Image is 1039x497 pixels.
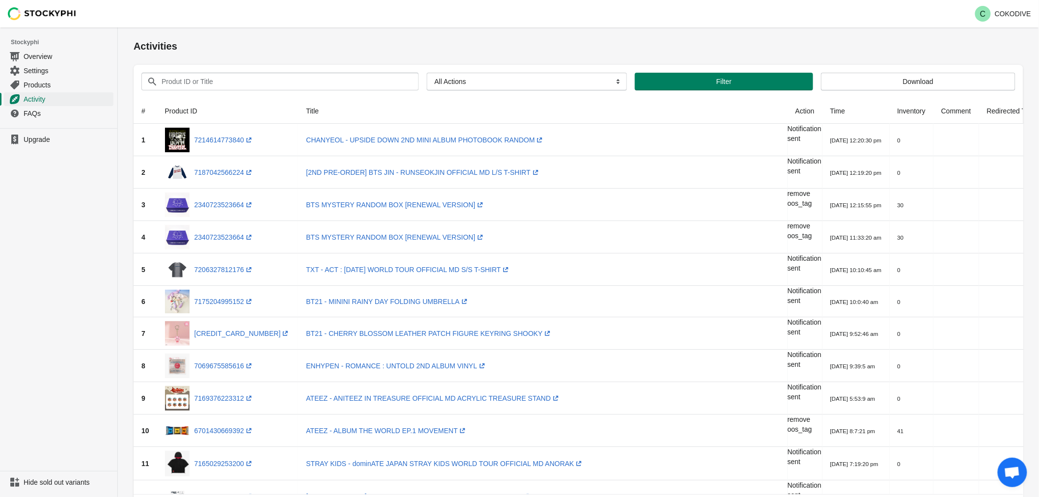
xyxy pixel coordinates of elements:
[995,10,1031,18] p: COKODIVE
[898,461,901,467] small: 0
[165,418,190,443] img: pr-apple-music-album-ateez-the-world-ep-1-movement-30135988944976.jpg
[141,168,145,176] span: 2
[306,201,485,209] a: BTS MYSTERY RANDOM BOX [RENEWAL VERSION](opens a new window)
[830,169,882,176] small: [DATE] 12:19:20 pm
[306,362,487,370] a: ENHYPEN - ROMANCE : UNTOLD 2ND ALBUM VINYL(opens a new window)
[890,98,934,124] th: Inventory
[141,233,145,241] span: 4
[134,39,1023,53] h1: Activities
[306,394,560,402] a: ATEEZ - ANITEEZ IN TREASURE OFFICIAL MD ACRYLIC TREASURE STAND(opens a new window)
[4,92,113,106] a: Activity
[898,267,901,273] small: 0
[830,267,882,273] small: [DATE] 10:10:45 am
[141,201,145,209] span: 3
[979,98,1037,124] th: Redirected To
[165,193,190,217] img: cokodive-rm-s-bts-mystery-random-box-renewal-version-13350300647504.jpg
[830,428,875,434] small: [DATE] 8:7:21 pm
[788,318,821,336] span: Notification sent
[141,330,145,337] span: 7
[975,6,991,22] span: Avatar with initials C
[24,94,111,104] span: Activity
[898,234,904,241] small: 30
[822,98,890,124] th: Time
[971,4,1035,24] button: Avatar with initials CCOKODIVE
[165,321,190,346] img: SHOOKY_f048c146-443d-454a-a32b-0de16c2ced26.jpg
[141,460,149,468] span: 11
[788,351,821,368] span: Notification sent
[635,73,813,90] button: Filter
[141,266,145,274] span: 5
[788,125,821,142] span: Notification sent
[194,201,254,209] a: 2340723523664(opens a new window)
[194,394,254,402] a: 7169376223312(opens a new window)
[194,362,254,370] a: 7069675585616(opens a new window)
[24,52,111,61] span: Overview
[821,73,1015,90] button: Download
[830,461,878,467] small: [DATE] 7:19:20 pm
[4,133,113,146] a: Upgrade
[980,10,986,18] text: C
[788,222,812,240] span: remove oos_tag
[788,287,821,304] span: Notification sent
[898,137,901,143] small: 0
[165,160,190,185] img: LS_T-SHIRT_33b8a139-47a7-474f-84fd-565a20b745e4.png
[157,98,299,124] th: Product ID
[898,169,901,176] small: 0
[4,475,113,489] a: Hide sold out variants
[11,37,117,47] span: Stockyphi
[141,298,145,305] span: 6
[306,233,485,241] a: BTS MYSTERY RANDOM BOX [RENEWAL VERSION](opens a new window)
[788,157,821,175] span: Notification sent
[306,136,545,144] a: CHANYEOL - UPSIDE DOWN 2ND MINI ALBUM PHOTOBOOK RANDOM(opens a new window)
[24,80,111,90] span: Products
[165,225,190,249] img: cokodive-rm-s-bts-mystery-random-box-renewal-version-13350300647504.jpg
[194,233,254,241] a: 2340723523664(opens a new window)
[165,451,190,476] img: ANORAK_970943af-3f7c-4d9e-8673-44d6c2663004.png
[306,168,540,176] a: [2ND PRE-ORDER] BTS JIN - RUNSEOKJIN OFFICIAL MD L/S T-SHIRT(opens a new window)
[4,106,113,120] a: FAQs
[830,202,882,208] small: [DATE] 12:15:55 pm
[194,168,254,176] a: 7187042566224(opens a new window)
[194,330,291,337] a: [CREDIT_CARD_NUMBER](opens a new window)
[830,363,875,369] small: [DATE] 9:39:5 am
[306,266,511,274] a: TXT - ACT : [DATE] WORLD TOUR OFFICIAL MD S/S T-SHIRT(opens a new window)
[898,395,901,402] small: 0
[788,190,812,207] span: remove oos_tag
[788,98,822,124] th: Action
[898,299,901,305] small: 0
[898,428,904,434] small: 41
[830,299,878,305] small: [DATE] 10:0:40 am
[298,98,787,124] th: Title
[830,137,882,143] small: [DATE] 12:20:30 pm
[8,7,77,20] img: Stockyphi
[788,383,821,401] span: Notification sent
[903,78,933,85] span: Download
[830,234,882,241] small: [DATE] 11:33:20 am
[306,460,584,468] a: STRAY KIDS - dominATE JAPAN STRAY KIDS WORLD TOUR OFFICIAL MD ANORAK(opens a new window)
[24,109,111,118] span: FAQs
[141,427,149,435] span: 10
[165,128,190,152] img: UPSIDE_DOWN_a6839a9c-ac9f-49ef-8662-f37a396e2c2d.jpg
[788,254,821,272] span: Notification sent
[716,78,732,85] span: Filter
[134,98,157,124] th: #
[194,460,254,468] a: 7165029253200(opens a new window)
[898,363,901,369] small: 0
[161,73,401,90] input: Produt ID or Title
[165,257,190,282] img: SS_TSHIRT_bf7c536e-601c-4563-910e-d2358c541939.png
[165,354,190,378] img: ROMANCE_UNTOLD_LP_57624e93-728e-45ab-b5b4-993a7b7f5817.jpg
[4,63,113,78] a: Settings
[306,298,469,305] a: BT21 - MININI RAINY DAY FOLDING UMBRELLA(opens a new window)
[24,66,111,76] span: Settings
[24,135,111,144] span: Upgrade
[194,427,254,435] a: 6701430669392(opens a new window)
[788,415,812,433] span: remove oos_tag
[141,136,145,144] span: 1
[306,330,552,337] a: BT21 - CHERRY BLOSSOM LEATHER PATCH FIGURE KEYRING SHOOKY(opens a new window)
[24,477,111,487] span: Hide sold out variants
[306,427,467,435] a: ATEEZ - ALBUM THE WORLD EP.1 MOVEMENT(opens a new window)
[788,448,821,466] span: Notification sent
[194,136,254,144] a: 7214614773840(opens a new window)
[4,78,113,92] a: Products
[830,395,875,402] small: [DATE] 5:53:9 am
